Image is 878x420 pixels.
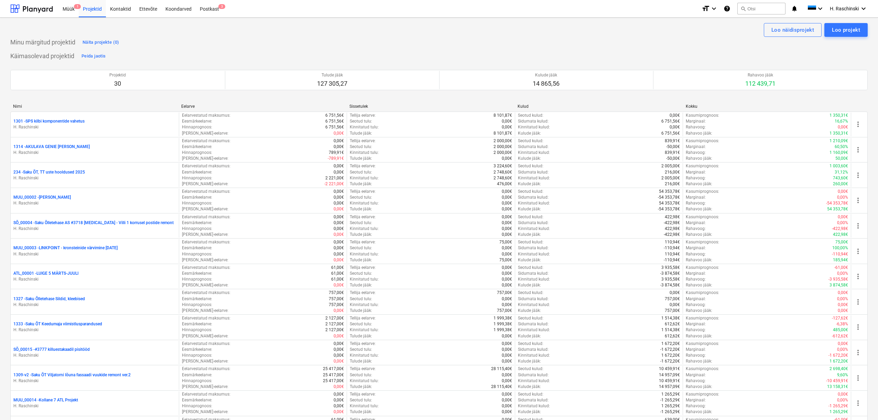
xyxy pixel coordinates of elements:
p: -3 935,58€ [828,276,848,282]
p: 50,00€ [835,156,848,161]
p: 1 350,31€ [830,130,848,136]
p: -54 353,78€ [658,195,680,200]
p: 743,60€ [833,175,848,181]
p: 8 101,87€ [494,113,512,118]
button: Peida jaotis [80,51,107,62]
p: Rahavoog : [686,175,706,181]
p: 31,12% [835,169,848,175]
p: 0,00€ [502,214,512,220]
p: 1327 - Saku Õlletehase Sildid, kleebised [13,296,85,302]
p: 422,98€ [665,214,680,220]
p: 54 353,78€ [659,200,680,206]
span: more_vert [854,146,862,154]
p: Hinnaprognoos : [182,251,212,257]
p: Rahavoo jääk : [686,206,712,212]
p: Kasumiprognoos : [686,189,719,195]
p: MUU_00014 - Kollane 7 ATL Projekt [13,397,78,403]
p: Hinnaprognoos : [182,200,212,206]
p: H. Raschinski [13,226,176,232]
p: Sidumata kulud : [518,118,549,124]
p: Kinnitatud tulu : [350,276,379,282]
p: Marginaal : [686,220,706,226]
p: Rahavoo jääk : [686,181,712,187]
p: Kasumiprognoos : [686,265,719,271]
p: Kinnitatud tulu : [350,200,379,206]
p: Eelarvestatud maksumus : [182,138,230,144]
p: Kasumiprognoos : [686,214,719,220]
p: -110,94€ [664,245,680,251]
p: Sidumata kulud : [518,169,549,175]
p: 0,00% [837,271,848,276]
p: 75,00€ [835,239,848,245]
p: Kinnitatud kulud : [518,251,550,257]
p: Seotud kulud : [518,113,543,118]
p: 0,00€ [502,189,512,195]
p: 0,00€ [670,124,680,130]
p: H. Raschinski [13,276,176,282]
p: H. Raschinski [13,200,176,206]
p: [PERSON_NAME]-eelarve : [182,156,228,161]
p: Seotud tulu : [350,271,372,276]
p: 54 353,78€ [659,189,680,195]
p: -2 221,00€ [324,181,344,187]
span: more_vert [854,247,862,255]
p: Sidumata kulud : [518,144,549,150]
span: 3 [218,4,225,9]
p: Seotud tulu : [350,144,372,150]
p: -54 353,78€ [658,206,680,212]
p: 75,00€ [499,239,512,245]
p: Tulude jääk : [350,181,372,187]
p: Kinnitatud tulu : [350,175,379,181]
p: H. Raschinski [13,378,176,384]
p: 61,00€ [331,271,344,276]
p: 0,00€ [334,232,344,238]
p: Eesmärkeelarve : [182,245,212,251]
p: 2 000,00€ [494,150,512,156]
p: Eesmärkeelarve : [182,169,212,175]
p: [PERSON_NAME]-eelarve : [182,257,228,263]
p: Kulude jääk : [518,282,541,288]
p: SÕ_00015 - #3777 killuestakaadil pisitööd [13,347,90,353]
p: 0,00€ [334,163,344,169]
p: 75,00€ [499,257,512,263]
p: 0,00€ [334,239,344,245]
div: 234 -Saku ÕT, TT uste hooldused 2025H. Raschinski [13,169,176,181]
p: Kulude jääk : [518,257,541,263]
p: Kasumiprognoos : [686,138,719,144]
p: Tellija eelarve : [350,239,376,245]
p: 0,00€ [838,214,848,220]
p: Kinnitatud kulud : [518,200,550,206]
p: Hinnaprognoos : [182,226,212,232]
div: Nimi [13,104,176,109]
p: 127 305,27 [317,80,347,88]
p: 0,00€ [334,138,344,144]
p: 0,00€ [670,113,680,118]
p: Eesmärkeelarve : [182,144,212,150]
p: 185,94€ [833,257,848,263]
p: Kinnitatud tulu : [350,251,379,257]
p: 0,00€ [502,195,512,200]
p: Kasumiprognoos : [686,163,719,169]
p: 110,94€ [665,239,680,245]
p: Eelarvestatud maksumus : [182,113,230,118]
p: Rahavoo jääk [745,72,776,78]
p: 476,00€ [497,181,512,187]
span: more_vert [854,272,862,281]
p: 0,00€ [502,271,512,276]
p: 0,00€ [502,245,512,251]
p: Rahavoog : [686,124,706,130]
p: H. Raschinski [13,327,176,333]
p: Tellija eelarve : [350,138,376,144]
p: 234 - Saku ÕT, TT uste hooldused 2025 [13,169,85,175]
p: H. Raschinski [13,124,176,130]
p: 0,00€ [502,265,512,271]
div: MUU_00003 -LINKPOINT - kronsteinide värvimine [DATE]H. Raschinski [13,245,176,257]
p: 0,00€ [502,276,512,282]
p: Rahavoog : [686,150,706,156]
p: Kulude jääk : [518,181,541,187]
div: Eelarve [181,104,344,109]
p: 1 003,60€ [830,163,848,169]
p: 6 751,56€ [325,118,344,124]
p: H. Raschinski [13,403,176,409]
p: 6 751,56€ [661,130,680,136]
